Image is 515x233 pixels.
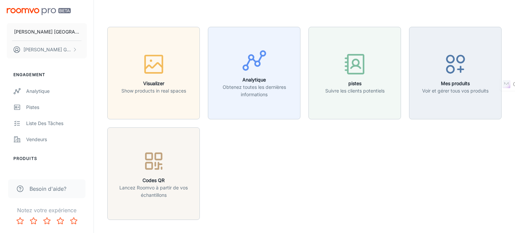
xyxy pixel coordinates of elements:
[7,8,71,15] img: Roomvo PRO Beta
[325,87,385,95] p: Suivre les clients potentiels
[5,206,88,214] p: Notez votre expérience
[208,69,300,76] a: AnalytiqueObtenez toutes les dernières informations
[208,27,300,119] button: AnalytiqueObtenez toutes les dernières informations
[26,120,87,127] div: Liste des tâches
[14,28,79,36] p: [PERSON_NAME] [GEOGRAPHIC_DATA]
[112,184,195,199] p: Lancez Roomvo à partir de vos échantillons
[27,214,40,228] button: Rate 2 star
[54,214,67,228] button: Rate 4 star
[30,185,66,193] span: Besoin d'aide?
[308,27,401,119] button: pistesSuivre les clients potentiels
[308,69,401,76] a: pistesSuivre les clients potentiels
[121,80,186,87] h6: Visualizer
[67,214,80,228] button: Rate 5 star
[107,127,200,220] button: Codes QRLancez Roomvo à partir de vos échantillons
[107,170,200,176] a: Codes QRLancez Roomvo à partir de vos échantillons
[13,214,27,228] button: Rate 1 star
[212,83,296,98] p: Obtenez toutes les dernières informations
[121,87,186,95] p: Show products in real spaces
[409,69,502,76] a: Mes produitsVoir et gérer tous vos produits
[7,23,87,41] button: [PERSON_NAME] [GEOGRAPHIC_DATA]
[422,87,489,95] p: Voir et gérer tous vos produits
[7,41,87,58] button: [PERSON_NAME] Gosselin
[26,104,87,111] div: pistes
[112,177,195,184] h6: Codes QR
[212,76,296,83] h6: Analytique
[422,80,489,87] h6: Mes produits
[107,27,200,119] button: VisualizerShow products in real spaces
[26,171,87,179] div: Mes produits
[325,80,385,87] h6: pistes
[23,46,71,53] p: [PERSON_NAME] Gosselin
[40,214,54,228] button: Rate 3 star
[26,136,87,143] div: Vendeurs
[409,27,502,119] button: Mes produitsVoir et gérer tous vos produits
[26,88,87,95] div: Analytique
